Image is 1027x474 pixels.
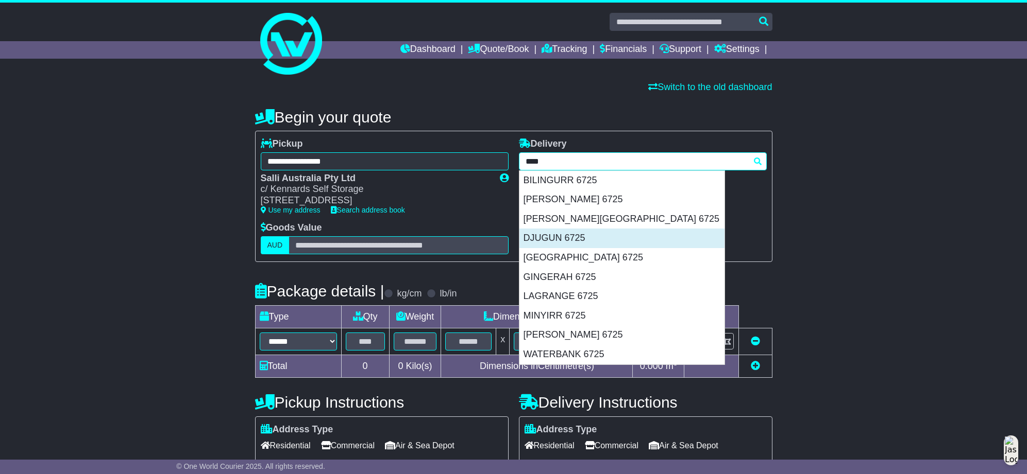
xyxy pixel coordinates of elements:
[496,328,510,355] td: x
[751,361,760,371] a: Add new item
[331,206,405,214] a: Search address book
[255,109,772,126] h4: Begin your quote
[398,361,403,371] span: 0
[400,41,456,59] a: Dashboard
[525,424,597,435] label: Address Type
[261,222,322,234] label: Goods Value
[397,288,422,300] label: kg/cm
[519,268,725,287] div: GINGERAH 6725
[660,41,701,59] a: Support
[525,437,575,453] span: Residential
[176,462,325,470] span: © One World Courier 2025. All rights reserved.
[640,361,663,371] span: 0.000
[585,437,638,453] span: Commercial
[261,206,321,214] a: Use my address
[321,437,375,453] span: Commercial
[261,138,303,150] label: Pickup
[519,287,725,306] div: LAGRANGE 6725
[666,361,678,371] span: m
[542,41,587,59] a: Tracking
[255,394,509,411] h4: Pickup Instructions
[261,184,490,195] div: c/ Kennards Self Storage
[389,305,441,328] td: Weight
[441,355,633,377] td: Dimensions in Centimetre(s)
[261,424,333,435] label: Address Type
[341,355,389,377] td: 0
[519,345,725,364] div: WATERBANK 6725
[261,236,290,254] label: AUD
[441,305,633,328] td: Dimensions (L x W x H)
[519,229,725,248] div: DJUGUN 6725
[385,437,454,453] span: Air & Sea Depot
[341,305,389,328] td: Qty
[519,306,725,326] div: MINYIRR 6725
[600,41,647,59] a: Financials
[519,394,772,411] h4: Delivery Instructions
[519,248,725,268] div: [GEOGRAPHIC_DATA] 6725
[519,325,725,345] div: [PERSON_NAME] 6725
[751,336,760,346] a: Remove this item
[714,41,760,59] a: Settings
[255,305,341,328] td: Type
[648,82,772,92] a: Switch to the old dashboard
[649,437,718,453] span: Air & Sea Depot
[440,288,457,300] label: lb/in
[255,283,384,300] h4: Package details |
[468,41,529,59] a: Quote/Book
[519,138,567,150] label: Delivery
[519,152,767,170] typeahead: Please provide city
[255,355,341,377] td: Total
[519,190,725,209] div: [PERSON_NAME] 6725
[519,171,725,190] div: BILINGURR 6725
[261,173,490,184] div: Salli Australia Pty Ltd
[261,195,490,206] div: [STREET_ADDRESS]
[519,209,725,229] div: [PERSON_NAME][GEOGRAPHIC_DATA] 6725
[389,355,441,377] td: Kilo(s)
[261,437,311,453] span: Residential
